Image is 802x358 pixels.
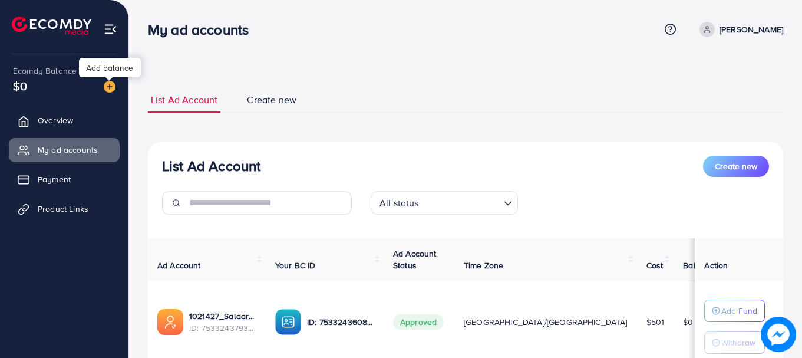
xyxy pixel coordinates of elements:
span: Ecomdy Balance [13,65,77,77]
button: Withdraw [704,331,765,354]
span: Create new [247,93,296,107]
span: $0 [683,316,693,328]
span: Cost [646,260,664,271]
a: My ad accounts [9,138,120,162]
p: Withdraw [721,336,755,350]
div: <span class='underline'>1021427_Salaar_1753970024723</span></br>7533243793269768193 [189,310,256,334]
span: [GEOGRAPHIC_DATA]/[GEOGRAPHIC_DATA] [464,316,628,328]
span: Ad Account [157,260,201,271]
span: Your BC ID [275,260,316,271]
img: image [104,81,115,93]
img: ic-ads-acc.e4c84228.svg [157,309,183,335]
p: [PERSON_NAME] [720,22,783,37]
div: Search for option [371,191,518,215]
div: Add balance [79,58,141,77]
span: Product Links [38,203,88,215]
span: List Ad Account [151,93,217,107]
img: logo [12,17,91,35]
span: ID: 7533243793269768193 [189,322,256,334]
button: Create new [703,156,769,177]
span: Overview [38,114,73,126]
h3: List Ad Account [162,157,260,175]
a: [PERSON_NAME] [695,22,783,37]
span: Payment [38,173,71,185]
span: Ad Account Status [393,248,437,271]
img: image [761,317,796,352]
span: $501 [646,316,665,328]
span: Balance [683,260,714,271]
span: Time Zone [464,260,503,271]
a: Product Links [9,197,120,221]
span: $0 [13,77,27,94]
span: My ad accounts [38,144,98,156]
span: Action [704,260,728,271]
p: ID: 7533243608732893201 [307,315,374,329]
span: Create new [715,160,757,172]
img: menu [104,22,117,36]
input: Search for option [423,192,499,212]
a: Overview [9,109,120,132]
h3: My ad accounts [148,21,258,38]
span: Approved [393,314,444,330]
a: Payment [9,167,120,191]
span: All status [377,195,421,212]
p: Add Fund [721,304,757,318]
button: Add Fund [704,300,765,322]
img: ic-ba-acc.ded83a64.svg [275,309,301,335]
a: 1021427_Salaar_1753970024723 [189,310,256,322]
